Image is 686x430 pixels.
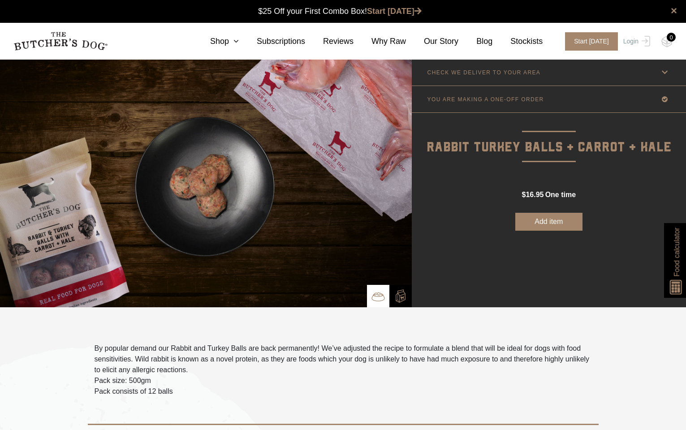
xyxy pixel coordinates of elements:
span: $ [522,191,526,198]
a: Stockists [492,35,543,47]
a: Reviews [305,35,354,47]
img: TBD_Build-A-Box-2.png [394,289,407,303]
a: Blog [458,35,492,47]
a: Shop [192,35,239,47]
a: CHECK WE DELIVER TO YOUR AREA [412,59,686,86]
p: CHECK WE DELIVER TO YOUR AREA [427,69,541,76]
img: TBD_Cart-Empty.png [661,36,673,47]
p: Rabbit Turkey Balls + Carrot + Kale [412,113,686,158]
p: Pack size: 500gm [95,375,592,386]
span: By popular demand our Rabbit and Turkey Balls are back permanently! We’ve adjusted the recipe to ... [95,344,590,374]
a: close [671,5,677,16]
span: one time [545,191,576,198]
span: Start [DATE] [565,32,618,51]
a: Start [DATE] [556,32,621,51]
div: 0 [667,33,676,42]
img: TBD_Bowl.png [371,290,385,303]
a: Why Raw [354,35,406,47]
a: Our Story [406,35,458,47]
a: Start [DATE] [367,7,422,16]
a: Subscriptions [239,35,305,47]
span: Food calculator [671,228,682,276]
p: YOU ARE MAKING A ONE-OFF ORDER [427,96,544,103]
button: Add item [515,213,582,231]
span: 16.95 [526,191,544,198]
a: Login [621,32,650,51]
a: YOU ARE MAKING A ONE-OFF ORDER [412,86,686,112]
p: Pack consists of 12 balls [95,386,592,397]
